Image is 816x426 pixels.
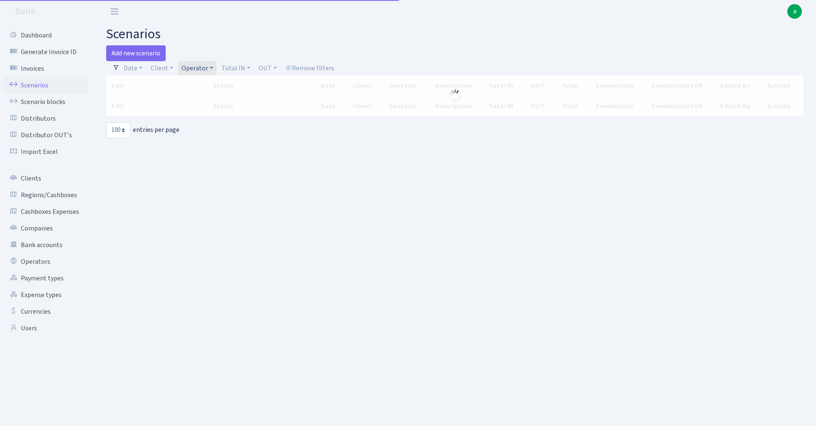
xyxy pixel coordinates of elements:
label: entries per page [106,122,179,138]
a: Distributor OUT's [4,127,87,144]
a: Total IN [218,61,254,75]
a: Distributors [4,110,87,127]
a: Cashboxes Expenses [4,203,87,220]
a: Clients [4,170,87,187]
a: Add new scenario [106,45,166,61]
a: Remove filters [282,61,338,75]
a: Operators [4,253,87,270]
img: Processing... [448,89,462,103]
a: Client [147,61,177,75]
a: Invoices [4,60,87,77]
a: Generate Invoice ID [4,44,87,60]
a: Scenario blocks [4,94,87,110]
a: OUT [255,61,280,75]
span: scenarios [106,25,161,44]
a: Import Excel [4,144,87,160]
a: a [787,4,802,19]
a: Payment types [4,270,87,287]
button: Toggle navigation [104,5,125,18]
a: Regions/Cashboxes [4,187,87,203]
a: Bank accounts [4,237,87,253]
a: Companies [4,220,87,237]
a: Users [4,320,87,337]
select: entries per page [106,122,130,138]
a: Dashboard [4,27,87,44]
a: Scenarios [4,77,87,94]
a: Currencies [4,303,87,320]
a: Date [120,61,146,75]
a: Operator [178,61,216,75]
a: Expense types [4,287,87,303]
